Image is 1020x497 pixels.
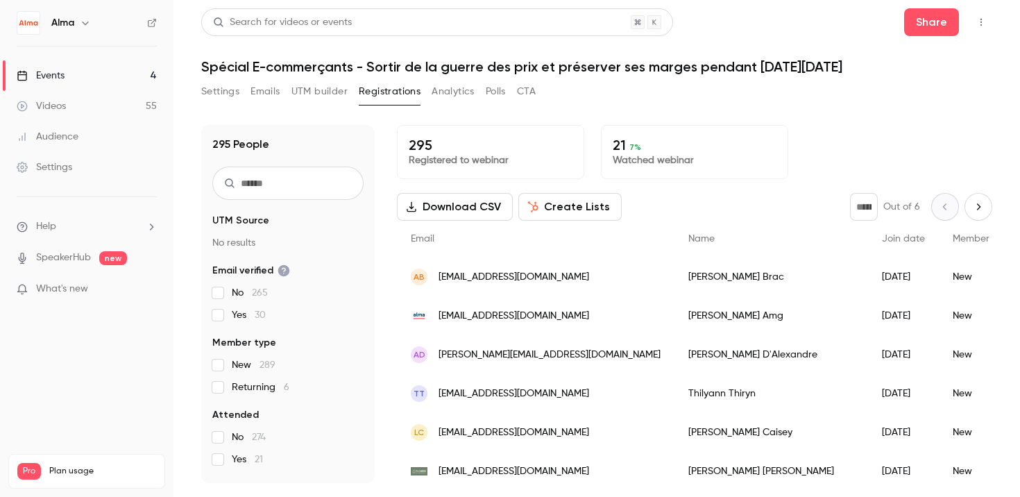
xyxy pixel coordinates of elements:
span: Member type [212,336,276,350]
span: Member type [953,234,1012,244]
span: Email [411,234,434,244]
span: [EMAIL_ADDRESS][DOMAIN_NAME] [439,387,589,401]
button: Settings [201,81,239,103]
span: No [232,430,266,444]
h1: Spécial E-commerçants - Sortir de la guerre des prix et préserver ses marges pendant [DATE][DATE] [201,58,992,75]
span: Name [688,234,715,244]
span: 289 [260,360,275,370]
button: Share [904,8,959,36]
div: Search for videos or events [213,15,352,30]
span: Yes [232,308,266,322]
button: Polls [486,81,506,103]
p: Out of 6 [883,200,920,214]
p: 21 [613,137,776,153]
p: Registered to webinar [409,153,572,167]
span: Attended [212,408,259,422]
span: New [232,358,275,372]
div: Settings [17,160,72,174]
li: help-dropdown-opener [17,219,157,234]
p: 295 [409,137,572,153]
iframe: Noticeable Trigger [140,283,157,296]
span: UTM Source [212,214,269,228]
span: Plan usage [49,466,156,477]
div: [PERSON_NAME] Brac [674,258,868,296]
img: Alma [17,12,40,34]
span: 21 [255,455,263,464]
span: Returning [232,380,289,394]
span: No [232,286,268,300]
div: Audience [17,130,78,144]
div: [DATE] [868,374,939,413]
span: Help [36,219,56,234]
span: 6 [284,382,289,392]
span: Email verified [212,264,290,278]
span: 30 [255,310,266,320]
h1: 295 People [212,136,269,153]
div: [DATE] [868,413,939,452]
div: Thilyann Thiryn [674,374,868,413]
span: What's new [36,282,88,296]
span: Views [212,480,239,494]
div: [DATE] [868,258,939,296]
button: Analytics [432,81,475,103]
button: Next page [964,193,992,221]
span: [EMAIL_ADDRESS][DOMAIN_NAME] [439,270,589,285]
span: AB [414,271,425,283]
div: Events [17,69,65,83]
img: elgauchoarg.fr [411,467,427,475]
button: Create Lists [518,193,622,221]
span: new [99,251,127,265]
button: Download CSV [397,193,513,221]
div: [PERSON_NAME] [PERSON_NAME] [674,452,868,491]
span: LC [414,426,424,439]
span: TT [414,387,425,400]
div: [PERSON_NAME] D'Alexandre [674,335,868,374]
p: Watched webinar [613,153,776,167]
span: 274 [252,432,266,442]
div: Videos [17,99,66,113]
button: UTM builder [291,81,348,103]
div: [PERSON_NAME] Caisey [674,413,868,452]
span: Yes [232,453,263,466]
span: [PERSON_NAME][EMAIL_ADDRESS][DOMAIN_NAME] [439,348,661,362]
div: [DATE] [868,452,939,491]
span: 265 [252,288,268,298]
div: [DATE] [868,335,939,374]
button: Emails [250,81,280,103]
a: SpeakerHub [36,251,91,265]
span: [EMAIL_ADDRESS][DOMAIN_NAME] [439,426,589,440]
button: Registrations [359,81,420,103]
span: [EMAIL_ADDRESS][DOMAIN_NAME] [439,309,589,323]
span: 7 % [629,142,641,152]
div: [DATE] [868,296,939,335]
p: No results [212,236,364,250]
span: AD [414,348,425,361]
img: getalma.eu [411,308,427,324]
div: [PERSON_NAME] Amg [674,296,868,335]
span: [EMAIL_ADDRESS][DOMAIN_NAME] [439,464,589,479]
button: CTA [517,81,536,103]
span: Join date [882,234,925,244]
span: Pro [17,463,41,480]
h6: Alma [51,16,74,30]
